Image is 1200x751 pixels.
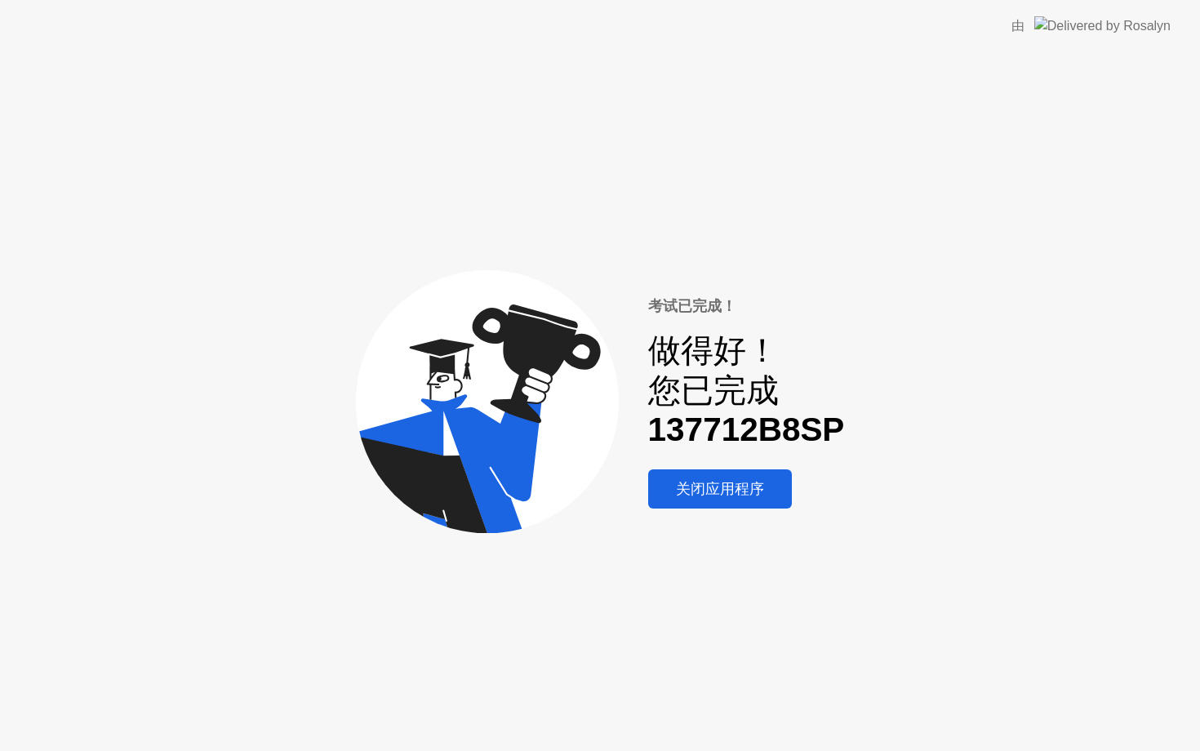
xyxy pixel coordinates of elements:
[648,469,792,509] button: 关闭应用程序
[648,411,845,448] b: 137712B8SP
[648,295,845,318] div: 考试已完成！
[1011,16,1024,36] div: 由
[653,478,787,499] div: 关闭应用程序
[648,331,845,450] div: 做得好！ 您已完成
[1034,16,1171,35] img: Delivered by Rosalyn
